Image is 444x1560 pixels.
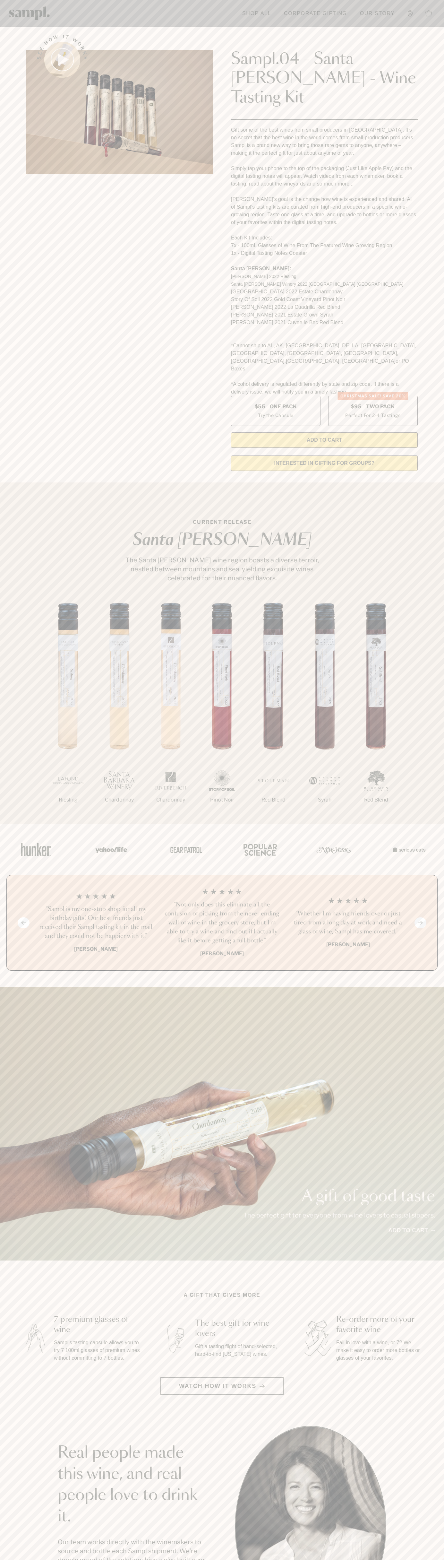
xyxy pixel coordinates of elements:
button: Add to Cart [231,432,418,448]
span: $95 - Two Pack [351,403,395,410]
h3: Re-order more of your favorite wine [336,1314,423,1335]
button: Watch how it works [160,1377,284,1395]
p: Riesling [42,796,94,804]
em: Santa [PERSON_NAME] [132,533,312,548]
span: Santa [PERSON_NAME] Winery 2022 [GEOGRAPHIC_DATA] [GEOGRAPHIC_DATA] [231,282,403,287]
b: [PERSON_NAME] [200,950,244,957]
p: The perfect gift for everyone from wine lovers to casual sippers. [243,1211,435,1220]
li: [PERSON_NAME] 2021 Estate Grown Syrah [231,311,418,319]
li: 1 / 4 [38,888,154,958]
h3: “Not only does this eliminate all the confusion of picking from the never ending wall of wine in ... [164,900,280,945]
h3: “Whether I'm having friends over or just tired from a long day at work and need a glass of wine, ... [290,909,406,936]
li: 4 / 7 [196,603,248,824]
h3: “Sampl is my one-stop shop for all my birthday gifts! Our best friends just received their Sampl ... [38,905,154,941]
li: [PERSON_NAME] 2022 La Cuadrilla Red Blend [231,303,418,311]
li: [GEOGRAPHIC_DATA] 2022 Estate Chardonnay [231,288,418,296]
p: CURRENT RELEASE [119,518,325,526]
button: Previous slide [18,917,30,928]
li: 2 / 4 [164,888,280,958]
li: 5 / 7 [248,603,299,824]
img: Artboard_5_7fdae55a-36fd-43f7-8bfd-f74a06a2878e_x450.png [166,836,204,863]
b: [PERSON_NAME] [74,946,118,952]
p: The Santa [PERSON_NAME] wine region boasts a diverse terroir, nestled between mountains and sea, ... [119,556,325,583]
div: Christmas SALE! Save 20% [338,392,408,400]
p: Chardonnay [145,796,196,804]
p: Pinot Noir [196,796,248,804]
img: Artboard_3_0b291449-6e8c-4d07-b2c2-3f3601a19cd1_x450.png [314,836,353,863]
p: Sampl's tasting capsule allows you to try 7 100ml glasses of premium wines without committing to ... [54,1339,141,1362]
h3: 7 premium glasses of wine [54,1314,141,1335]
li: Story Of Soil 2022 Gold Coast Vineyard Pinot Noir [231,296,418,303]
a: Add to cart [388,1226,435,1235]
small: Try the Capsule [258,412,294,419]
span: [GEOGRAPHIC_DATA], [GEOGRAPHIC_DATA] [286,358,396,364]
p: A gift of good taste [243,1189,435,1204]
li: 3 / 7 [145,603,196,824]
strong: Santa [PERSON_NAME]: [231,266,291,271]
img: Artboard_7_5b34974b-f019-449e-91fb-745f8d0877ee_x450.png [389,836,427,863]
b: [PERSON_NAME] [326,941,370,948]
li: 7 / 7 [350,603,402,824]
img: Sampl.04 - Santa Barbara - Wine Tasting Kit [26,50,213,174]
p: Red Blend [248,796,299,804]
li: 1 / 7 [42,603,94,824]
button: See how it works [44,42,80,78]
li: 2 / 7 [94,603,145,824]
p: Fall in love with a wine, or 7? We make it easy to order more bottles or glasses of your favorites. [336,1339,423,1362]
h1: Sampl.04 - Santa [PERSON_NAME] - Wine Tasting Kit [231,50,418,108]
img: Artboard_4_28b4d326-c26e-48f9-9c80-911f17d6414e_x450.png [240,836,278,863]
p: Chardonnay [94,796,145,804]
div: Gift some of the best wines from small producers in [GEOGRAPHIC_DATA]. It’s no secret that the be... [231,126,418,396]
a: interested in gifting for groups? [231,455,418,471]
li: [PERSON_NAME] 2021 Cuvee le Bec Red Blend [231,319,418,326]
li: 3 / 4 [290,888,406,958]
p: Red Blend [350,796,402,804]
span: [PERSON_NAME] 2022 Riesling [231,274,296,279]
h2: Real people made this wine, and real people love to drink it. [58,1443,209,1527]
button: Next slide [414,917,426,928]
p: Syrah [299,796,350,804]
h3: The best gift for wine lovers [195,1318,282,1339]
li: 6 / 7 [299,603,350,824]
span: , [285,358,286,364]
p: Gift a tasting flight of hand-selected, hard-to-find [US_STATE] wines. [195,1343,282,1358]
h2: A gift that gives more [184,1291,260,1299]
img: Artboard_1_c8cd28af-0030-4af1-819c-248e302c7f06_x450.png [17,836,55,863]
img: Artboard_6_04f9a106-072f-468a-bdd7-f11783b05722_x450.png [91,836,130,863]
small: Perfect For 2-4 Tastings [345,412,400,419]
span: $55 - One Pack [255,403,297,410]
